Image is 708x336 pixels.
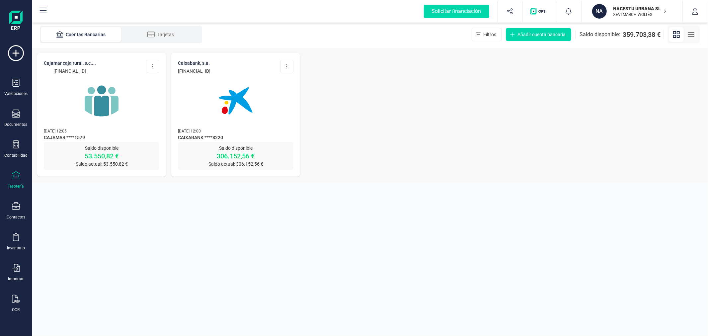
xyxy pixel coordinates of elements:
[44,145,159,151] p: Saldo disponible
[54,31,108,38] div: Cuentas Bancarias
[5,122,28,127] div: Documentos
[424,5,489,18] div: Solicitar financiación
[44,129,67,133] span: [DATE] 12:05
[8,184,24,189] div: Tesorería
[483,31,496,38] span: Filtros
[178,145,293,151] p: Saldo disponible
[7,245,25,251] div: Inventario
[517,31,566,38] span: Añadir cuenta bancaria
[613,12,667,17] p: XEVI MARCH WOLTÉS
[44,161,159,167] p: Saldo actual: 53.550,82 €
[472,28,502,41] button: Filtros
[526,1,552,22] button: Logo de OPS
[178,129,201,133] span: [DATE] 12:00
[134,31,187,38] div: Tarjetas
[4,153,28,158] div: Contabilidad
[506,28,571,41] button: Añadir cuenta bancaria
[592,4,607,19] div: NA
[416,1,497,22] button: Solicitar financiación
[7,214,25,220] div: Contactos
[44,60,96,66] p: CAJAMAR CAJA RURAL, S.C....
[4,91,28,96] div: Validaciones
[12,307,20,312] div: OCR
[580,31,620,39] span: Saldo disponible:
[530,8,548,15] img: Logo de OPS
[9,11,23,32] img: Logo Finanedi
[178,161,293,167] p: Saldo actual: 306.152,56 €
[44,68,96,74] p: [FINANCIAL_ID]
[178,151,293,161] p: 306.152,56 €
[178,68,210,74] p: [FINANCIAL_ID]
[590,1,674,22] button: NANACESTU URBANA SLXEVI MARCH WOLTÉS
[44,151,159,161] p: 53.550,82 €
[623,30,661,39] span: 359.703,38 €
[178,60,210,66] p: CAIXABANK, S.A.
[613,5,667,12] p: NACESTU URBANA SL
[8,276,24,282] div: Importar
